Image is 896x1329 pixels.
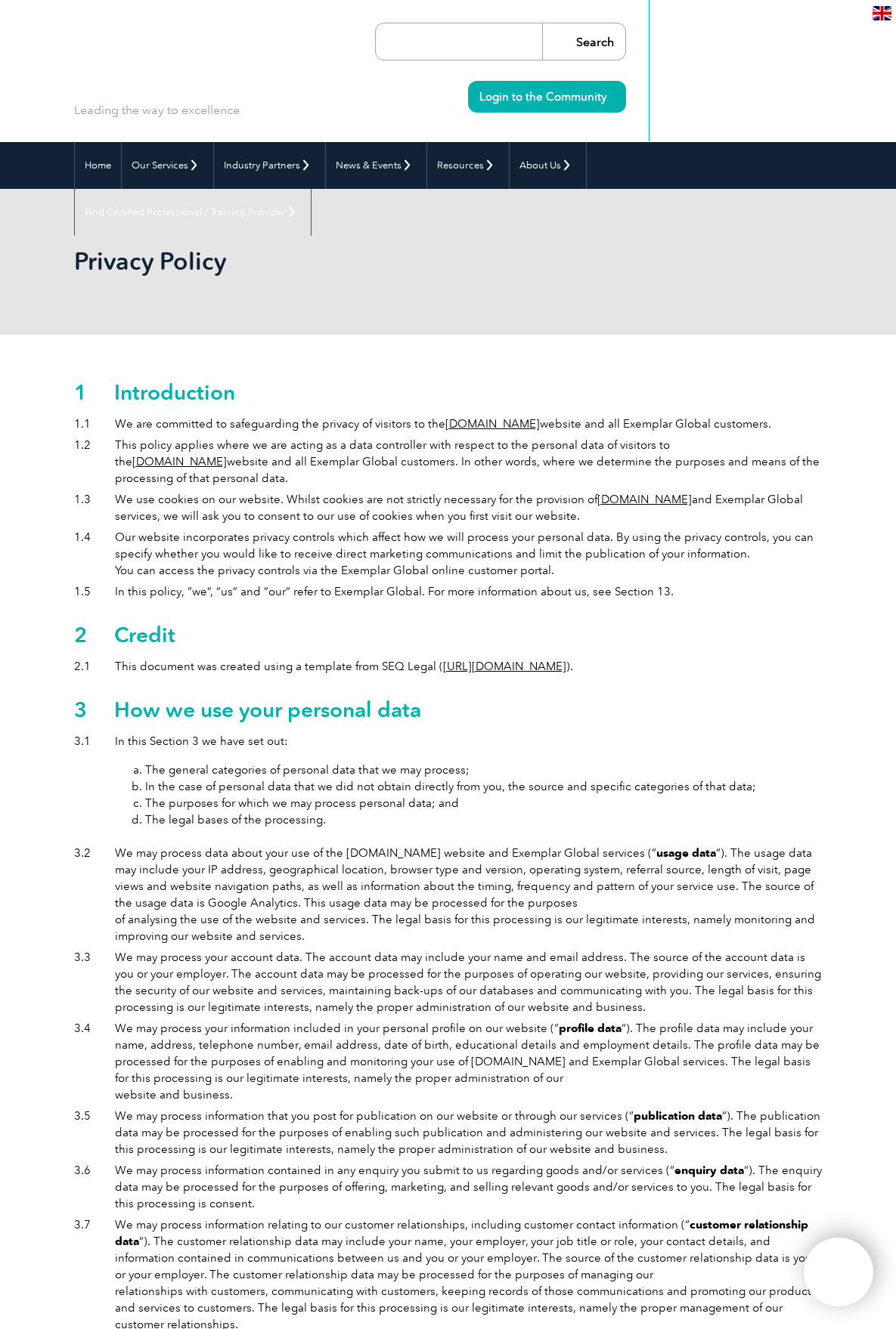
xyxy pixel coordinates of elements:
a: Industry Partners [214,142,325,189]
input: Search [542,23,625,60]
a: [DOMAIN_NAME] [597,493,692,506]
li: The legal bases of the processing. [145,811,756,828]
li: The general categories of personal data that we may process; [145,762,756,778]
a: [DOMAIN_NAME] [445,417,540,431]
li: The purposes for which we may process personal data; and [145,795,756,811]
div: In this policy, “we”, “us” and “our” refer to Exemplar Global. For more information about us, see... [115,583,674,600]
li: In the case of personal data that we did not obtain directly from you, the source and specific ca... [145,778,756,795]
strong: usage data [656,846,716,860]
a: Home [75,142,121,189]
h2: Privacy Policy [74,246,226,276]
img: en [873,6,891,20]
strong: enquiry data [674,1164,744,1177]
a: [URL][DOMAIN_NAME] [443,660,566,673]
div: We may process your information included in your personal profile on our website (“ “). The profi... [115,1020,823,1103]
h2: Introduction [114,379,235,405]
a: About Us [510,142,586,189]
strong: profile data [559,1021,622,1035]
a: Resources [427,142,509,189]
h2: Credit [114,622,175,648]
a: News & Events [326,142,426,189]
div: This policy applies where we are acting as a data controller with respect to the personal data of... [115,437,823,487]
div: Our website incorporates privacy controls which affect how we will process your personal data. By... [115,529,823,579]
a: Login to the Community [468,81,626,113]
h2: How we use your personal data [114,697,421,722]
a: Find Certified Professional / Training Provider [75,189,311,236]
img: svg+xml;nitro-empty-id=MzU0OjIyMw==-1;base64,PHN2ZyB2aWV3Qm94PSIwIDAgMTEgMTEiIHdpZHRoPSIxMSIgaGVp... [606,92,615,100]
div: We may process data about your use of the [DOMAIN_NAME] website and Exemplar Global services (“ “... [115,845,823,944]
div: We are committed to safeguarding the privacy of visitors to the website and all Exemplar Global c... [115,416,771,432]
div: We may process information that you post for publication on our website or through our services (... [115,1108,823,1157]
a: Our Services [122,142,213,189]
div: We use cookies on our website. Whilst cookies are not strictly necessary for the provision of and... [115,491,823,524]
a: [DOMAIN_NAME] [132,455,227,468]
p: In this Section 3 we have set out: [115,733,756,749]
img: svg+xml;nitro-empty-id=MTU2OToxMTY=-1;base64,PHN2ZyB2aWV3Qm94PSIwIDAgNDAwIDQwMCIgd2lkdGg9IjQwMCIg... [820,1253,857,1291]
p: Leading the way to excellence [74,102,240,119]
div: This document was created using a template from SEQ Legal ( ). [115,658,573,675]
div: We may process your account data. The account data may include your name and email address. The s... [115,949,823,1015]
strong: publication data [634,1109,722,1123]
div: We may process information contained in any enquiry you submit to us regarding goods and/or servi... [115,1162,823,1212]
